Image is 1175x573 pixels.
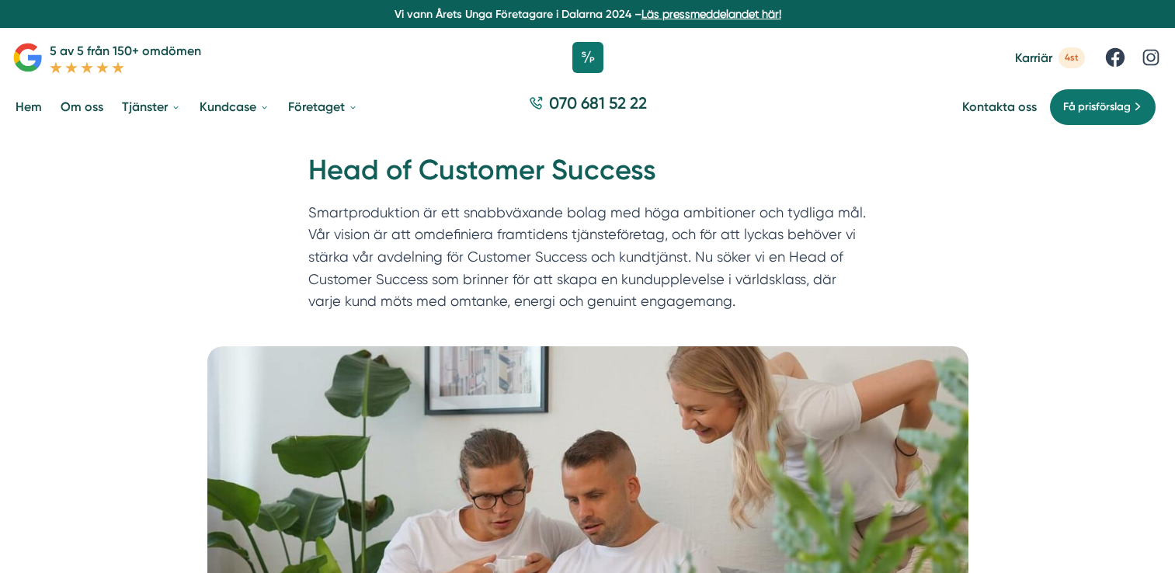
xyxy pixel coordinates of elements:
[962,99,1037,114] a: Kontakta oss
[1015,50,1052,65] span: Karriär
[12,87,45,127] a: Hem
[1049,89,1156,126] a: Få prisförslag
[119,87,184,127] a: Tjänster
[308,151,867,202] h1: Head of Customer Success
[641,8,781,20] a: Läs pressmeddelandet här!
[308,202,867,320] p: Smartproduktion är ett snabbväxande bolag med höga ambitioner och tydliga mål. Vår vision är att ...
[57,87,106,127] a: Om oss
[50,41,201,61] p: 5 av 5 från 150+ omdömen
[6,6,1169,22] p: Vi vann Årets Unga Företagare i Dalarna 2024 –
[1059,47,1085,68] span: 4st
[1015,47,1085,68] a: Karriär 4st
[1063,99,1131,116] span: Få prisförslag
[196,87,273,127] a: Kundcase
[285,87,361,127] a: Företaget
[549,92,647,114] span: 070 681 52 22
[523,92,653,122] a: 070 681 52 22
